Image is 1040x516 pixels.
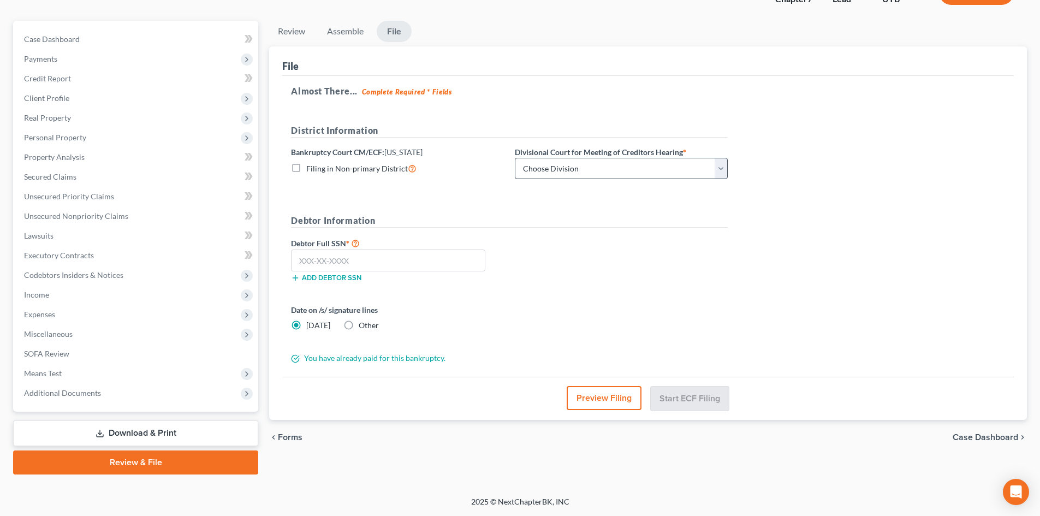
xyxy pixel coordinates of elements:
a: Case Dashboard chevron_right [953,433,1027,442]
h5: Debtor Information [291,214,728,228]
label: Date on /s/ signature lines [291,304,504,316]
span: Other [359,321,379,330]
h5: District Information [291,124,728,138]
label: Bankruptcy Court CM/ECF: [291,146,423,158]
a: Unsecured Priority Claims [15,187,258,206]
span: Real Property [24,113,71,122]
span: Forms [278,433,302,442]
div: Open Intercom Messenger [1003,479,1029,505]
a: Lawsuits [15,226,258,246]
span: Case Dashboard [953,433,1018,442]
a: Assemble [318,21,372,42]
a: Download & Print [13,420,258,446]
a: Unsecured Nonpriority Claims [15,206,258,226]
input: XXX-XX-XXXX [291,250,485,271]
span: Case Dashboard [24,34,80,44]
strong: Complete Required * Fields [362,87,452,96]
a: Case Dashboard [15,29,258,49]
span: Personal Property [24,133,86,142]
span: Filing in Non-primary District [306,164,408,173]
span: Income [24,290,49,299]
button: chevron_left Forms [269,433,317,442]
span: Executory Contracts [24,251,94,260]
div: File [282,60,299,73]
span: Expenses [24,310,55,319]
a: Executory Contracts [15,246,258,265]
span: Property Analysis [24,152,85,162]
span: Additional Documents [24,388,101,398]
a: Secured Claims [15,167,258,187]
label: Debtor Full SSN [286,236,509,250]
a: Review [269,21,314,42]
i: chevron_right [1018,433,1027,442]
a: Review & File [13,450,258,475]
span: [US_STATE] [384,147,423,157]
span: Client Profile [24,93,69,103]
span: Miscellaneous [24,329,73,339]
button: Start ECF Filing [650,386,729,411]
a: SOFA Review [15,344,258,364]
span: Credit Report [24,74,71,83]
span: Means Test [24,369,62,378]
span: Codebtors Insiders & Notices [24,270,123,280]
div: 2025 © NextChapterBK, INC [209,496,831,516]
a: Credit Report [15,69,258,88]
a: Property Analysis [15,147,258,167]
span: SOFA Review [24,349,69,358]
a: File [377,21,412,42]
h5: Almost There... [291,85,1005,98]
button: Preview Filing [567,386,641,410]
span: Unsecured Nonpriority Claims [24,211,128,221]
span: Payments [24,54,57,63]
span: Lawsuits [24,231,54,240]
span: Secured Claims [24,172,76,181]
div: You have already paid for this bankruptcy. [286,353,733,364]
label: Divisional Court for Meeting of Creditors Hearing [515,146,686,158]
button: Add debtor SSN [291,274,361,282]
span: Unsecured Priority Claims [24,192,114,201]
i: chevron_left [269,433,278,442]
span: [DATE] [306,321,330,330]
